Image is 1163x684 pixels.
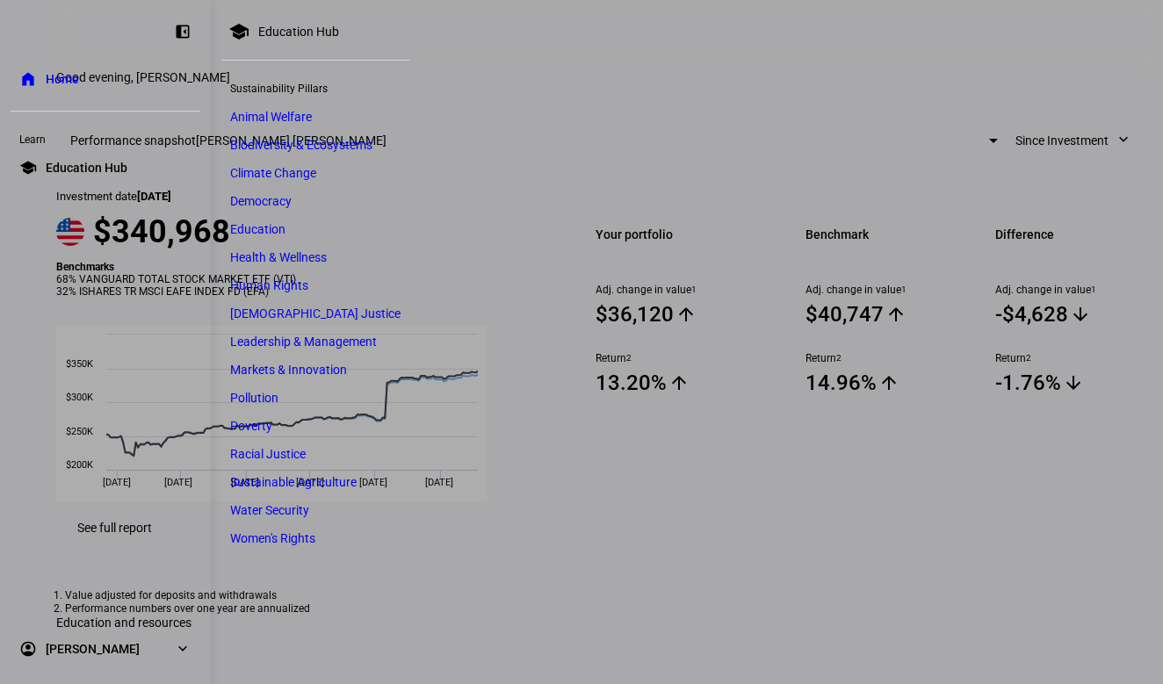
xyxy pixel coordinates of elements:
a: Animal Welfare [221,104,409,129]
span: Health & Wellness [230,250,327,264]
span: [PERSON_NAME] [46,640,140,658]
a: Democracy [221,189,409,213]
span: Animal Welfare [230,110,312,124]
a: Human Rights [221,273,409,298]
a: Racial Justice [221,442,409,466]
span: Sustainable Agriculture [230,475,357,489]
span: Human Rights [230,278,308,292]
span: Racial Justice [230,447,306,461]
div: Learn [11,126,200,150]
span: Education [230,222,285,236]
a: [DEMOGRAPHIC_DATA] Justice [221,301,409,326]
a: Pollution [221,385,409,410]
span: Education Hub [46,159,127,176]
a: Climate Change [221,161,409,185]
mat-icon: school [228,21,249,42]
span: Democracy [230,194,292,208]
span: Women's Rights [230,531,315,545]
eth-mat-symbol: account_circle [19,640,37,658]
span: Biodiversity & Ecosystems [230,138,372,152]
a: Leadership & Management [221,329,409,354]
eth-mat-symbol: school [19,159,37,176]
a: Health & Wellness [221,245,409,270]
div: Sustainability Pillars [221,75,409,99]
div: Education Hub [258,25,339,39]
a: Biodiversity & Ecosystems [221,133,409,157]
a: Sustainable Agriculture [221,470,409,494]
span: Pollution [230,391,278,405]
span: Home [46,70,79,88]
span: [DEMOGRAPHIC_DATA] Justice [230,306,401,320]
span: Markets & Innovation [230,363,347,377]
span: Climate Change [230,166,316,180]
a: Poverty [221,414,409,438]
eth-mat-symbol: left_panel_close [174,23,191,40]
a: Women's Rights [221,526,409,551]
a: Markets & Innovation [221,357,409,382]
span: Poverty [230,419,272,433]
a: Water Security [221,498,409,522]
a: Education [221,217,409,241]
eth-mat-symbol: expand_more [174,640,191,658]
a: homeHome [11,61,200,97]
span: Water Security [230,503,309,517]
eth-mat-symbol: home [19,70,37,88]
span: Leadership & Management [230,335,377,349]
